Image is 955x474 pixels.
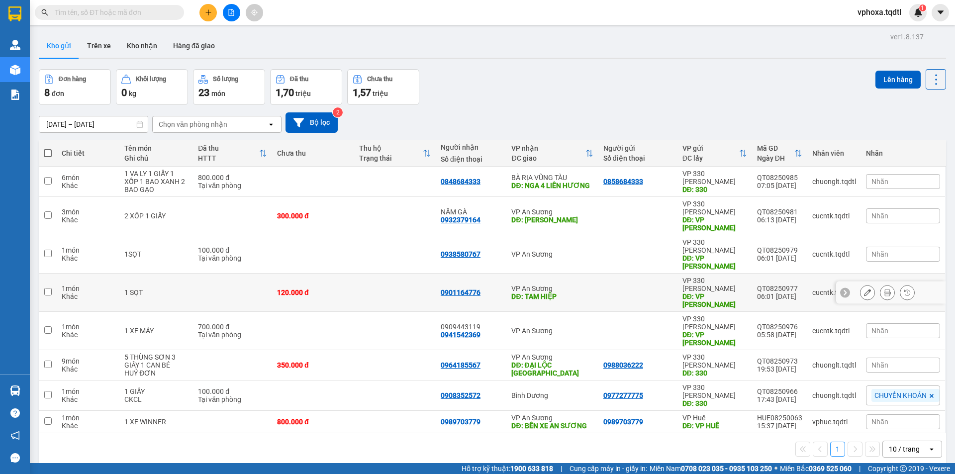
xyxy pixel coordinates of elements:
span: file-add [228,9,235,16]
span: 23 [198,87,209,98]
div: VP 330 [PERSON_NAME] [682,170,747,186]
button: Kho nhận [119,34,165,58]
div: VP An Sương [511,208,593,216]
div: 1 GIẤY [124,387,188,395]
div: ĐC lấy [682,154,739,162]
div: Đơn hàng [59,76,86,83]
div: 350.000 đ [277,361,349,369]
div: DĐ: NGA 4 LIÊN HƯƠNG [511,182,593,190]
img: logo-vxr [8,6,21,21]
div: 1SỌT [124,250,188,258]
div: QT08250979 [757,246,802,254]
div: 1 món [62,284,114,292]
th: Toggle SortBy [506,140,598,167]
div: NĂM GÀ [441,208,502,216]
div: DĐ: TAM HIỆP [511,292,593,300]
div: Tên món [124,144,188,152]
div: 700.000 đ [198,323,267,331]
img: warehouse-icon [10,385,20,396]
div: 0932379164 [441,216,480,224]
button: Chưa thu1,57 triệu [347,69,419,105]
div: QT08250977 [757,284,802,292]
span: caret-down [936,8,945,17]
span: kg [129,90,136,97]
div: ĐC giao [511,154,585,162]
div: 0988036222 [603,361,643,369]
div: 1 món [62,414,114,422]
div: Ngày ĐH [757,154,794,162]
div: 05:58 [DATE] [757,331,802,339]
span: | [859,463,860,474]
th: Toggle SortBy [354,140,436,167]
div: Bình Dương [511,391,593,399]
div: Số điện thoại [441,155,502,163]
span: | [561,463,562,474]
div: 800.000 đ [198,174,267,182]
div: VP 330 [PERSON_NAME] [682,353,747,369]
button: 1 [830,442,845,457]
div: Nhân viên [812,149,856,157]
button: aim [246,4,263,21]
button: Lên hàng [875,71,921,89]
div: 6 món [62,174,114,182]
span: CHUYỂN KHOẢN [874,391,927,400]
th: Toggle SortBy [677,140,752,167]
span: message [10,453,20,463]
span: 0 [121,87,127,98]
div: 0858684333 [603,178,643,186]
span: 1 [921,4,924,11]
div: cucntk.tqdtl [812,212,856,220]
span: 1,57 [353,87,371,98]
div: VP 330 [PERSON_NAME] [682,383,747,399]
svg: open [928,445,936,453]
button: Kho gửi [39,34,79,58]
div: 3 món [62,208,114,216]
div: VP An Sương [511,327,593,335]
div: QT08250976 [757,323,802,331]
div: chuonglt.tqdtl [812,178,856,186]
div: VP An Sương [511,284,593,292]
div: VP gửi [682,144,739,152]
div: DĐ: ĐẠI LỘC QUẢNG NAM [511,361,593,377]
div: DĐ: LINH XUÂN [511,216,593,224]
div: 1 món [62,323,114,331]
div: Mã GD [757,144,794,152]
div: Chưa thu [367,76,392,83]
button: Bộ lọc [286,112,338,133]
div: 0977277775 [603,391,643,399]
div: BÀ RỊA VŨNG TÀU [511,174,593,182]
div: 0989703779 [603,418,643,426]
div: 1 SỌT [124,288,188,296]
span: triệu [373,90,388,97]
div: 0848684333 [441,178,480,186]
div: DĐ: VP LONG HƯNG [682,254,747,270]
div: 0964185567 [441,361,480,369]
div: Nhãn [866,149,940,157]
span: đơn [52,90,64,97]
div: DĐ: VP LONG HƯNG [682,292,747,308]
span: vphoxa.tqdtl [850,6,909,18]
div: 800.000 đ [277,418,349,426]
strong: 1900 633 818 [510,465,553,473]
span: question-circle [10,408,20,418]
div: Khác [62,331,114,339]
span: Nhãn [871,250,888,258]
div: ver 1.8.137 [890,31,924,42]
button: Đã thu1,70 triệu [270,69,342,105]
div: QT08250981 [757,208,802,216]
div: 06:13 [DATE] [757,216,802,224]
div: QT08250973 [757,357,802,365]
div: VP Huế [682,414,747,422]
img: warehouse-icon [10,40,20,50]
div: HUE08250063 [757,414,802,422]
div: 1 XE WINNER [124,418,188,426]
div: Ghi chú [124,154,188,162]
div: QT08250966 [757,387,802,395]
input: Tìm tên, số ĐT hoặc mã đơn [55,7,172,18]
div: Trạng thái [359,154,423,162]
div: 1 món [62,246,114,254]
div: 0909443119 [441,323,502,331]
div: 1 món [62,387,114,395]
div: Khối lượng [136,76,166,83]
button: Số lượng23món [193,69,265,105]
